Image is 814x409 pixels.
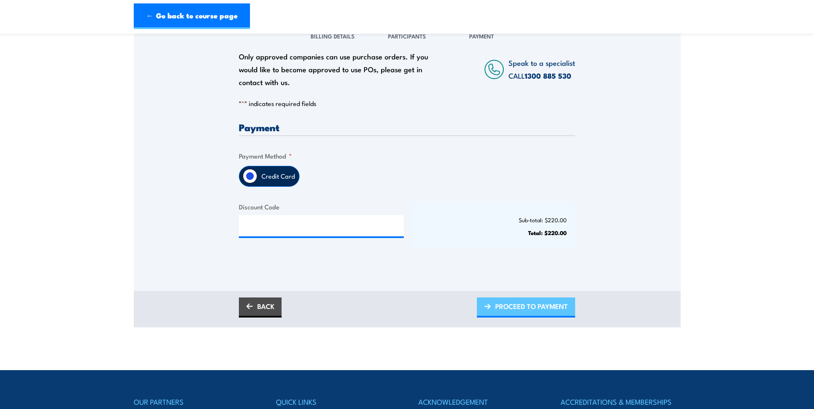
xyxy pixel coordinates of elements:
[239,99,575,108] p: " " indicates required fields
[477,297,575,318] a: PROCEED TO PAYMENT
[239,202,404,212] label: Discount Code
[239,151,292,161] legend: Payment Method
[469,32,494,40] span: Payment
[525,70,571,81] a: 1300 885 530
[134,396,253,408] h4: OUR PARTNERS
[561,396,680,408] h4: ACCREDITATIONS & MEMBERSHIPS
[495,295,568,318] span: PROCEED TO PAYMENT
[418,396,538,408] h4: ACKNOWLEDGEMENT
[508,57,575,81] span: Speak to a specialist CALL
[239,50,433,88] div: Only approved companies can use purchase orders. If you would like to become approved to use POs,...
[239,122,575,132] h3: Payment
[257,166,299,186] label: Credit Card
[239,297,282,318] a: BACK
[276,396,396,408] h4: QUICK LINKS
[388,32,426,40] span: Participants
[419,217,567,223] p: Sub-total: $220.00
[311,32,355,40] span: Billing Details
[528,228,567,237] strong: Total: $220.00
[134,3,250,29] a: ← Go back to course page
